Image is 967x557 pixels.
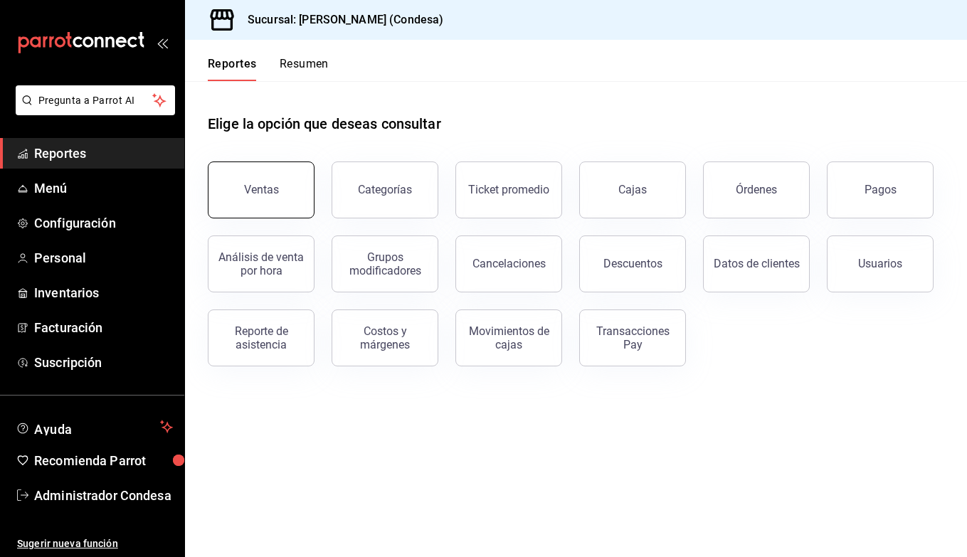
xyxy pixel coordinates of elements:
div: Categorías [358,183,412,196]
button: Descuentos [579,235,686,292]
div: Usuarios [858,257,902,270]
div: Ticket promedio [468,183,549,196]
span: Recomienda Parrot [34,451,173,470]
span: Reportes [34,144,173,163]
button: Pregunta a Parrot AI [16,85,175,115]
span: Configuración [34,213,173,233]
button: Reporte de asistencia [208,309,315,366]
span: Ayuda [34,418,154,435]
button: Resumen [280,57,329,81]
span: Facturación [34,318,173,337]
button: Transacciones Pay [579,309,686,366]
button: Órdenes [703,161,810,218]
div: Transacciones Pay [588,324,677,351]
button: Ventas [208,161,315,218]
a: Cajas [579,161,686,218]
button: Movimientos de cajas [455,309,562,366]
button: Grupos modificadores [332,235,438,292]
h1: Elige la opción que deseas consultar [208,113,441,134]
button: open_drawer_menu [157,37,168,48]
span: Inventarios [34,283,173,302]
div: navigation tabs [208,57,329,81]
div: Grupos modificadores [341,250,429,277]
div: Descuentos [603,257,662,270]
div: Costos y márgenes [341,324,429,351]
button: Datos de clientes [703,235,810,292]
span: Menú [34,179,173,198]
span: Suscripción [34,353,173,372]
button: Ticket promedio [455,161,562,218]
div: Datos de clientes [714,257,800,270]
button: Reportes [208,57,257,81]
div: Órdenes [736,183,777,196]
div: Ventas [244,183,279,196]
span: Personal [34,248,173,267]
h3: Sucursal: [PERSON_NAME] (Condesa) [236,11,443,28]
button: Cancelaciones [455,235,562,292]
div: Análisis de venta por hora [217,250,305,277]
span: Sugerir nueva función [17,536,173,551]
button: Usuarios [827,235,934,292]
div: Pagos [865,183,897,196]
a: Pregunta a Parrot AI [10,103,175,118]
span: Pregunta a Parrot AI [38,93,153,108]
span: Administrador Condesa [34,486,173,505]
div: Cajas [618,181,648,198]
div: Reporte de asistencia [217,324,305,351]
button: Costos y márgenes [332,309,438,366]
div: Movimientos de cajas [465,324,553,351]
button: Análisis de venta por hora [208,235,315,292]
button: Categorías [332,161,438,218]
button: Pagos [827,161,934,218]
div: Cancelaciones [472,257,546,270]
